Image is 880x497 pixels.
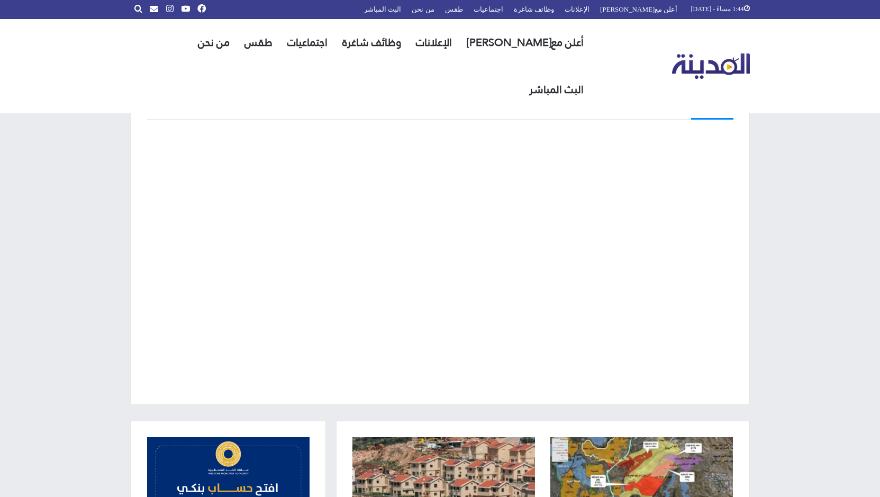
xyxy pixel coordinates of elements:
a: وظائف شاغرة [335,19,409,66]
img: تلفزيون المدينة [672,53,750,79]
a: أعلن مع[PERSON_NAME] [459,19,591,66]
a: الإعلانات [409,19,459,66]
a: اجتماعيات [280,19,335,66]
a: البث المباشر [522,66,591,113]
a: من نحن [190,19,237,66]
a: طقس [237,19,280,66]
